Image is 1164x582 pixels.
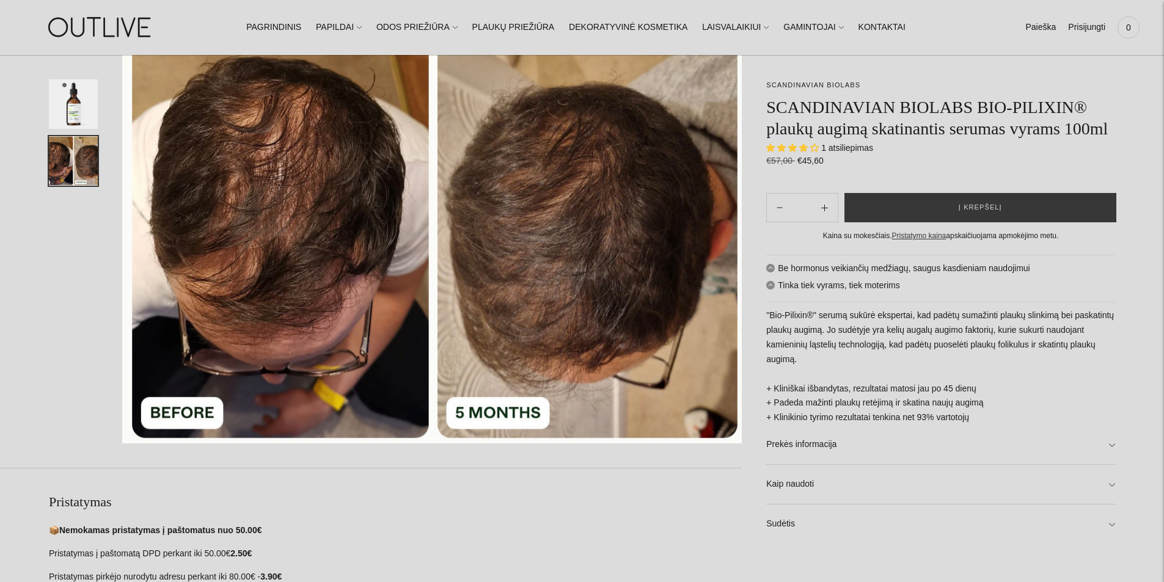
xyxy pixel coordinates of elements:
span: Į krepšelį [959,202,1002,214]
p: 📦 [49,523,742,538]
a: Prekės informacija [766,425,1115,464]
strong: 3.90€ [260,572,282,581]
a: Paieška [1025,14,1056,41]
div: Be hormonus veikiančių medžiagų, saugus kasdieniam naudojimui Tinka tiek vyrams, tiek moterims "B... [766,255,1115,544]
a: Kaip naudoti [766,465,1115,504]
a: DEKORATYVINĖ KOSMETIKA [569,14,687,41]
a: PAPILDAI [316,14,362,41]
span: 4.00 stars [766,143,821,153]
a: LAISVALAIKIUI [702,14,769,41]
s: €57,00 [766,156,795,166]
span: 1 atsiliepimas [821,143,873,153]
img: SCANDINAVIAN BIOLABS BIO-PILIXIN® plaukų augimą skatinantis serumas vyrams 100ml [122,6,742,443]
strong: Nemokamas pristatymas į paštomatus nuo 50.00€ [59,525,262,535]
img: OUTLIVE [24,6,177,48]
div: Kaina su mokesčiais. apskaičiuojama apmokėjimo metu. [766,230,1115,242]
p: Pristatymas į paštomatą DPD perkant iki 50.00€ [49,547,742,561]
input: Product quantity [792,199,811,217]
a: 0 [1118,14,1140,41]
span: €45,60 [797,156,824,166]
a: GAMINTOJAI [783,14,843,41]
button: Subtract product quantity [811,193,838,222]
strong: 2.50€ [230,548,252,558]
button: Translation missing: en.general.accessibility.image_thumbail [49,136,98,186]
a: SCANDINAVIAN BIOLABS [766,81,860,89]
a: KONTAKTAI [858,14,906,41]
a: Prisijungti [1068,14,1105,41]
button: Translation missing: en.general.accessibility.image_thumbail [49,79,98,129]
a: ODOS PRIEŽIŪRA [376,14,458,41]
span: 0 [1120,19,1137,36]
a: Pristatymo kaina [892,231,946,240]
button: Į krepšelį [844,193,1116,222]
a: PLAUKŲ PRIEŽIŪRA [472,14,555,41]
button: Add product quantity [767,193,792,222]
a: Sudėtis [766,504,1115,544]
h1: SCANDINAVIAN BIOLABS BIO-PILIXIN® plaukų augimą skatinantis serumas vyrams 100ml [766,96,1115,139]
a: PAGRINDINIS [246,14,301,41]
h2: Pristatymas [49,493,742,511]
